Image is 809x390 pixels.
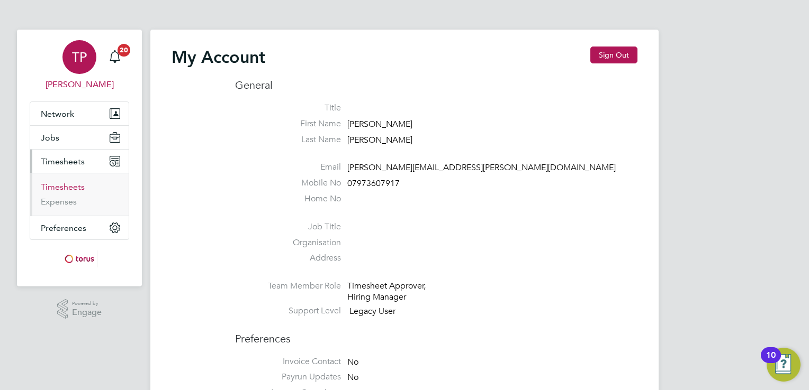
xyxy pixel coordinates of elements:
[590,47,637,63] button: Sign Out
[30,216,129,239] button: Preferences
[41,133,59,143] span: Jobs
[235,118,341,129] label: First Name
[347,357,358,367] span: No
[30,126,129,149] button: Jobs
[41,156,85,166] span: Timesheets
[72,308,102,317] span: Engage
[235,253,341,264] label: Address
[235,356,341,367] label: Invoice Contact
[235,193,341,205] label: Home No
[30,102,129,125] button: Network
[30,78,129,91] span: Tony Proctor
[347,178,400,189] span: 07973607917
[30,250,129,267] a: Go to home page
[57,299,102,319] a: Powered byEngage
[235,237,341,248] label: Organisation
[349,306,395,317] span: Legacy User
[347,163,616,173] span: [PERSON_NAME][EMAIL_ADDRESS][PERSON_NAME][DOMAIN_NAME]
[30,150,129,173] button: Timesheets
[235,134,341,145] label: Last Name
[30,40,129,91] a: TP[PERSON_NAME]
[30,173,129,216] div: Timesheets
[17,30,142,286] nav: Main navigation
[41,197,77,207] a: Expenses
[235,372,341,383] label: Payrun Updates
[235,103,341,114] label: Title
[61,250,98,267] img: torus-logo-retina.png
[347,135,412,145] span: [PERSON_NAME]
[235,162,341,173] label: Email
[767,348,801,382] button: Open Resource Center, 10 new notifications
[235,321,637,346] h3: Preferences
[172,47,265,68] h2: My Account
[41,109,74,119] span: Network
[235,281,341,292] label: Team Member Role
[104,40,125,74] a: 20
[72,299,102,308] span: Powered by
[235,305,341,317] label: Support Level
[118,44,130,57] span: 20
[347,281,448,303] div: Timesheet Approver, Hiring Manager
[347,373,358,383] span: No
[347,119,412,129] span: [PERSON_NAME]
[235,178,341,189] label: Mobile No
[41,182,85,192] a: Timesheets
[41,223,86,233] span: Preferences
[72,50,87,64] span: TP
[235,78,637,92] h3: General
[235,221,341,233] label: Job Title
[766,355,776,369] div: 10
